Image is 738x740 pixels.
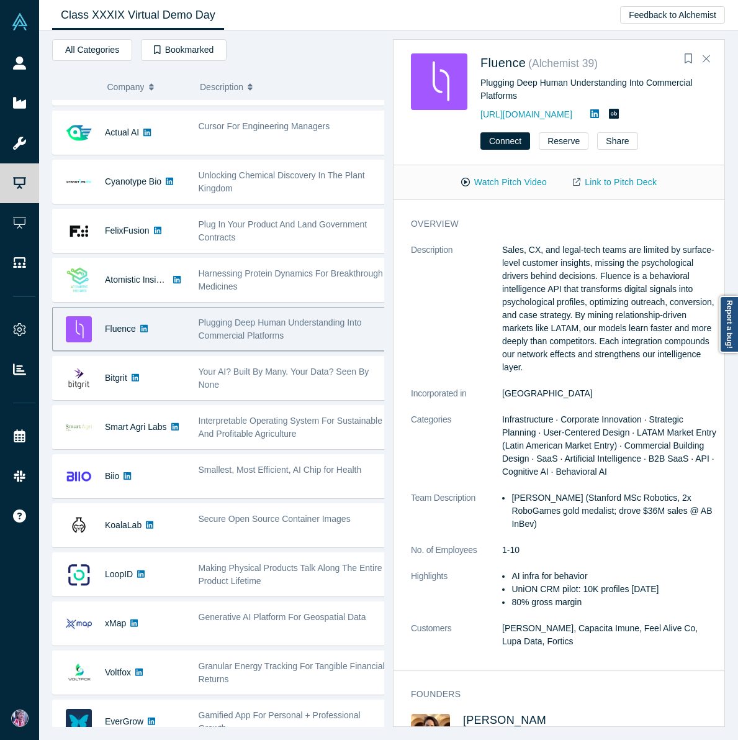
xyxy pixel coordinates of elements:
[199,416,383,439] span: Interpretable Operating System For Sustainable And Profitable Agriculture
[199,710,361,733] span: Gamified App For Personal + Professional Growth
[141,39,227,61] button: Bookmarked
[199,121,330,131] span: Cursor For Engineering Managers
[680,50,697,68] button: Bookmark
[411,244,502,387] dt: Description
[66,169,92,195] img: Cyanotype Bio's Logo
[200,74,376,100] button: Description
[105,373,127,383] a: Bitgrit
[199,514,351,524] span: Secure Open Source Container Images
[66,218,92,244] img: FelixFusion's Logo
[463,714,546,739] a: [PERSON_NAME]
[411,544,502,570] dt: No. of Employees
[480,132,530,150] button: Connect
[105,176,161,186] a: Cyanotype Bio
[539,132,588,150] button: Reserve
[66,120,92,146] img: Actual AI's Logo
[502,244,716,374] p: Sales, CX, and legal-tech teams are limited by surface-level customer insights, missing the psych...
[411,217,699,231] h3: overview
[11,710,29,727] img: Alex Miguel's Account
[411,622,502,661] dt: Customers
[511,596,716,609] p: 80% gross margin
[105,520,142,530] a: KoalaLab
[528,57,598,70] small: ( Alchemist 39 )
[697,49,716,69] button: Close
[66,414,92,441] img: Smart Agri Labs's Logo
[199,661,385,684] span: Granular Energy Tracking For Tangible Financial Returns
[502,414,716,477] span: Infrastructure · Corporate Innovation · Strategic Planning · User-Centered Design · LATAM Market ...
[199,367,369,390] span: Your AI? Built By Many. Your Data? Seen By None
[411,387,502,413] dt: Incorporated in
[597,132,637,150] button: Share
[411,491,502,544] dt: Team Description
[480,56,526,70] a: Fluence
[480,109,572,119] a: [URL][DOMAIN_NAME]
[107,74,145,100] span: Company
[66,365,92,391] img: Bitgrit's Logo
[52,39,132,61] button: All Categories
[105,127,139,137] a: Actual AI
[511,491,716,531] li: [PERSON_NAME] (Stanford MSc Robotics, 2x RoboGames gold medalist; drove $36M sales @ AB InBev)
[107,74,187,100] button: Company
[199,612,366,622] span: Generative AI Platform For Geospatial Data
[105,667,131,677] a: Voltfox
[105,716,143,726] a: EverGrow
[411,53,467,110] img: Fluence's Logo
[66,464,92,490] img: Biio's Logo
[66,709,92,735] img: EverGrow's Logo
[502,544,716,557] dd: 1-10
[105,422,167,432] a: Smart Agri Labs
[448,171,560,193] button: Watch Pitch Video
[105,569,133,579] a: LoopID
[199,317,362,340] span: Plugging Deep Human Understanding Into Commercial Platforms
[411,570,502,622] dt: Highlights
[105,275,173,285] a: Atomistic Insights
[199,465,362,475] span: Smallest, Most Efficient, AI Chip for Health
[200,74,243,100] span: Description
[199,268,383,291] span: Harnessing Protein Dynamics For Breakthrough Medicines
[105,618,126,628] a: xMap
[52,1,224,30] a: Class XXXIX Virtual Demo Day
[105,226,150,235] a: FelixFusion
[66,267,92,293] img: Atomistic Insights's Logo
[105,324,136,334] a: Fluence
[66,660,92,686] img: Voltfox's Logo
[502,387,716,400] dd: [GEOGRAPHIC_DATA]
[511,570,716,583] p: AI infra for behavior
[105,471,119,481] a: Biio
[66,611,92,637] img: xMap's Logo
[511,583,716,596] p: UniON CRM pilot: 10K profiles [DATE]
[11,13,29,30] img: Alchemist Vault Logo
[411,413,502,491] dt: Categories
[719,296,738,353] a: Report a bug!
[560,171,670,193] a: Link to Pitch Deck
[66,562,92,588] img: LoopID's Logo
[502,622,716,648] dd: [PERSON_NAME], Capacita Imune, Feel Alive Co, Lupa Data, Fortics
[199,170,365,193] span: Unlocking Chemical Discovery In The Plant Kingdom
[199,219,367,242] span: Plug In Your Product And Land Government Contracts
[620,6,725,24] button: Feedback to Alchemist
[480,76,707,103] div: Plugging Deep Human Understanding Into Commercial Platforms
[66,513,92,539] img: KoalaLab's Logo
[199,563,382,586] span: Making Physical Products Talk Along The Entire Product Lifetime
[411,688,699,701] h3: Founders
[66,316,92,342] img: Fluence's Logo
